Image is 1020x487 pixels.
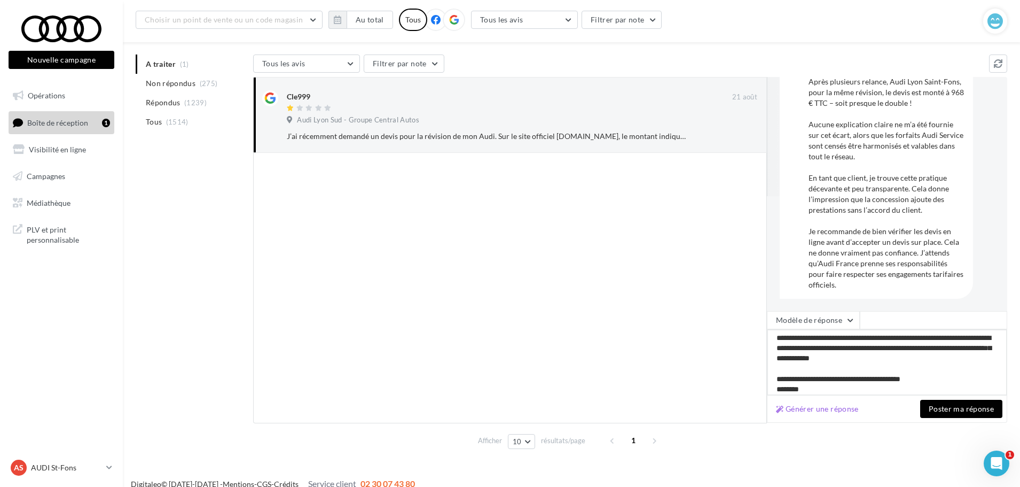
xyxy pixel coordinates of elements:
[9,51,114,69] button: Nouvelle campagne
[166,118,189,126] span: (1514)
[297,115,419,125] span: Audi Lyon Sud - Groupe Central Autos
[6,84,116,107] a: Opérations
[6,165,116,188] a: Campagnes
[29,145,86,154] span: Visibilité en ligne
[364,55,444,73] button: Filtrer par note
[6,192,116,214] a: Médiathèque
[732,92,757,102] span: 21 août
[6,111,116,134] a: Boîte de réception1
[471,11,578,29] button: Tous les avis
[625,432,642,449] span: 1
[184,98,207,107] span: (1239)
[200,79,218,88] span: (275)
[27,198,70,207] span: Médiathèque
[262,59,305,68] span: Tous les avis
[145,15,303,24] span: Choisir un point de vente ou un code magasin
[508,434,535,449] button: 10
[328,11,393,29] button: Au total
[809,34,964,290] div: J’ai récemment demandé un devis pour la révision de mon Audi. Sur le site officiel [DOMAIN_NAME],...
[287,131,688,142] div: J’ai récemment demandé un devis pour la révision de mon Audi. Sur le site officiel [DOMAIN_NAME],...
[14,462,23,473] span: AS
[1006,451,1014,459] span: 1
[399,9,427,31] div: Tous
[772,403,863,415] button: Générer une réponse
[582,11,662,29] button: Filtrer par note
[6,218,116,250] a: PLV et print personnalisable
[513,437,522,446] span: 10
[27,222,110,245] span: PLV et print personnalisable
[102,119,110,127] div: 1
[984,451,1009,476] iframe: Intercom live chat
[146,78,195,89] span: Non répondus
[253,55,360,73] button: Tous les avis
[347,11,393,29] button: Au total
[27,172,65,181] span: Campagnes
[31,462,102,473] p: AUDI St-Fons
[920,400,1002,418] button: Poster ma réponse
[480,15,523,24] span: Tous les avis
[146,97,181,108] span: Répondus
[136,11,323,29] button: Choisir un point de vente ou un code magasin
[6,138,116,161] a: Visibilité en ligne
[146,117,162,127] span: Tous
[767,311,860,329] button: Modèle de réponse
[28,91,65,100] span: Opérations
[27,118,88,127] span: Boîte de réception
[9,458,114,478] a: AS AUDI St-Fons
[541,436,585,446] span: résultats/page
[478,436,502,446] span: Afficher
[287,91,310,102] div: Cle999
